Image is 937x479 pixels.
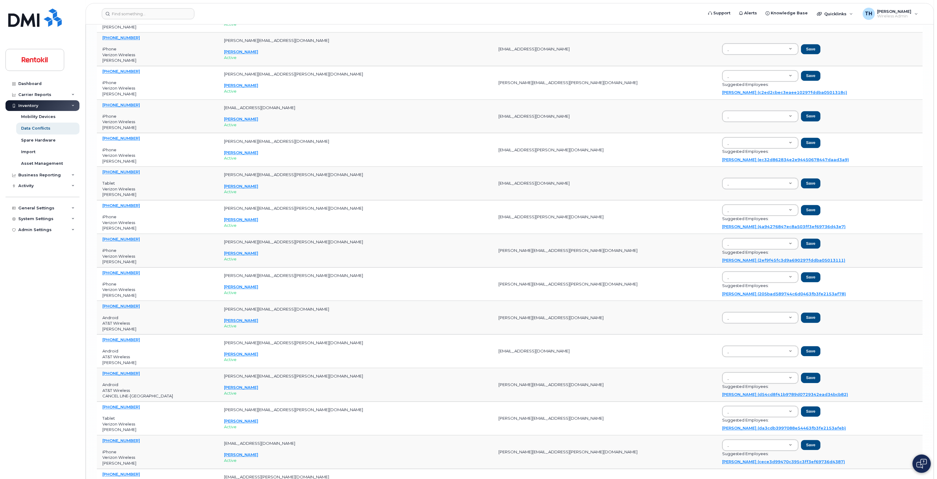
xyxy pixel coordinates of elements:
p: [PERSON_NAME][EMAIL_ADDRESS][PERSON_NAME][DOMAIN_NAME] [224,239,487,245]
a: [PERSON_NAME] (ec32d862834e2e94450678447daad3a9) [722,157,849,162]
p: iPhone Verizon Wireless [PERSON_NAME] [102,114,213,131]
button: Save [801,407,821,417]
button: Save [801,71,821,81]
button: Save [801,346,821,357]
p: [PERSON_NAME][EMAIL_ADDRESS][PERSON_NAME][DOMAIN_NAME] [224,172,487,178]
a: [PHONE_NUMBER] [102,103,140,108]
a: [PERSON_NAME] [224,217,258,222]
a: [PHONE_NUMBER] [102,304,140,309]
p: [EMAIL_ADDRESS][DOMAIN_NAME] [224,105,487,111]
a: [PHONE_NUMBER] [102,405,140,410]
a: [PHONE_NUMBER] [102,35,140,40]
a: [PERSON_NAME] [224,150,258,155]
a: [PERSON_NAME] [224,352,258,357]
a: [PERSON_NAME] [224,419,258,424]
span: Knowledge Base [771,10,808,16]
span: Active [224,324,237,329]
p: [PERSON_NAME][EMAIL_ADDRESS][PERSON_NAME][DOMAIN_NAME] [224,374,487,379]
img: Open chat [917,459,927,469]
p: [PERSON_NAME][EMAIL_ADDRESS][PERSON_NAME][DOMAIN_NAME] [224,206,487,212]
a: [PERSON_NAME] [224,50,258,54]
button: Save [801,440,821,451]
td: [EMAIL_ADDRESS][DOMAIN_NAME] [493,167,717,201]
td: [EMAIL_ADDRESS][PERSON_NAME][DOMAIN_NAME] [493,133,717,167]
button: Save [801,373,821,383]
input: Find something... [102,8,194,19]
button: Save [801,138,821,148]
span: Active [224,123,237,127]
td: [EMAIL_ADDRESS][PERSON_NAME][DOMAIN_NAME] [493,201,717,234]
p: iPhone Verizon Wireless [PERSON_NAME] [102,282,213,299]
span: Active [224,55,237,60]
td: [EMAIL_ADDRESS][DOMAIN_NAME] [493,100,717,134]
span: Active [224,190,237,194]
a: [PHONE_NUMBER] [102,136,140,141]
td: [PERSON_NAME][EMAIL_ADDRESS][PERSON_NAME][DOMAIN_NAME] [493,66,717,100]
button: Save [801,111,821,122]
a: [PHONE_NUMBER] [102,337,140,342]
span: Active [224,357,237,362]
span: TH [865,10,873,17]
button: Save [801,179,821,189]
a: [PERSON_NAME] [224,318,258,323]
a: [PHONE_NUMBER] [102,203,140,208]
td: [PERSON_NAME][EMAIL_ADDRESS][DOMAIN_NAME] [493,368,717,402]
button: Save [801,313,821,323]
p: iPhone Verizon Wireless [PERSON_NAME] [102,147,213,164]
p: Android AT&T Wireless [PERSON_NAME] [102,315,213,332]
a: Support [704,7,735,19]
p: [PERSON_NAME][EMAIL_ADDRESS][DOMAIN_NAME] [224,307,487,312]
span: Active [224,290,237,295]
span: Active [224,391,237,396]
td: [PERSON_NAME][EMAIL_ADDRESS][PERSON_NAME][DOMAIN_NAME] [493,268,717,301]
a: [PERSON_NAME] [224,83,258,88]
button: Save [801,272,821,283]
a: [PERSON_NAME] (d54cd8f41b9789d0729342ead34bcb82) [722,392,848,397]
span: Active [224,458,237,463]
p: Suggested Employees: [722,418,917,423]
a: [PERSON_NAME] (2ef9f45fc3d9a690297fddba05013111) [722,258,845,263]
span: [PERSON_NAME] [877,9,912,14]
td: [PERSON_NAME][EMAIL_ADDRESS][PERSON_NAME][DOMAIN_NAME] [493,436,717,469]
p: iPhone Verizon Wireless [PERSON_NAME] [102,449,213,466]
span: Quicklinks [824,11,847,16]
p: Suggested Employees: [722,250,917,256]
a: [PHONE_NUMBER] [102,371,140,376]
a: [PHONE_NUMBER] [102,271,140,275]
div: Quicklinks [813,8,857,20]
span: Active [224,425,237,429]
td: [EMAIL_ADDRESS][DOMAIN_NAME] [493,335,717,368]
td: [PERSON_NAME][EMAIL_ADDRESS][DOMAIN_NAME] [493,402,717,436]
span: Active [224,223,237,228]
p: Suggested Employees: [722,283,917,289]
p: iPhone Verizon Wireless [PERSON_NAME] [102,80,213,97]
span: Active [224,257,237,262]
p: Tablet Verizon Wireless [PERSON_NAME] [102,416,213,433]
a: Knowledge Base [761,7,812,19]
a: [PERSON_NAME] [224,385,258,390]
a: [PERSON_NAME] [224,184,258,189]
a: [PHONE_NUMBER] [102,170,140,175]
p: Suggested Employees: [722,82,917,88]
a: [PERSON_NAME] (c2ed2cbec3eaee10297fddba0501318c) [722,90,847,95]
p: iPhone Verizon Wireless [PERSON_NAME] [102,248,213,265]
p: iPhone Verizon Wireless [PERSON_NAME] [102,46,213,64]
a: [PERSON_NAME] [224,251,258,256]
td: [PERSON_NAME][EMAIL_ADDRESS][DOMAIN_NAME] [493,301,717,335]
p: [EMAIL_ADDRESS][DOMAIN_NAME] [224,441,487,447]
span: Active [224,89,237,94]
p: Suggested Employees: [722,451,917,457]
span: Wireless Admin [877,14,912,19]
p: Suggested Employees: [722,216,917,222]
a: [PERSON_NAME] (da3cdb3997088e54463fb3fe2153afeb) [722,426,846,431]
p: iPhone Verizon Wireless [PERSON_NAME] [102,214,213,231]
p: Android AT&T Wireless [PERSON_NAME] [102,348,213,366]
p: [PERSON_NAME][EMAIL_ADDRESS][PERSON_NAME][DOMAIN_NAME] [224,273,487,279]
a: [PERSON_NAME] [224,452,258,457]
button: Save [801,44,821,55]
span: Active [224,156,237,161]
a: Alerts [735,7,761,19]
button: Save [801,205,821,216]
p: [PERSON_NAME][EMAIL_ADDRESS][PERSON_NAME][DOMAIN_NAME] [224,340,487,346]
p: [PERSON_NAME][EMAIL_ADDRESS][DOMAIN_NAME] [224,139,487,145]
